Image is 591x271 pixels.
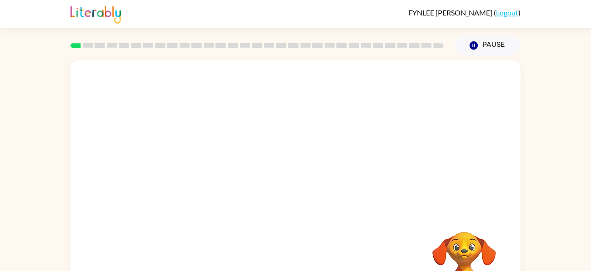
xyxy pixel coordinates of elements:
[70,4,121,24] img: Literably
[408,8,494,17] span: FYNLEE [PERSON_NAME]
[455,35,521,56] button: Pause
[408,8,521,17] div: ( )
[496,8,518,17] a: Logout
